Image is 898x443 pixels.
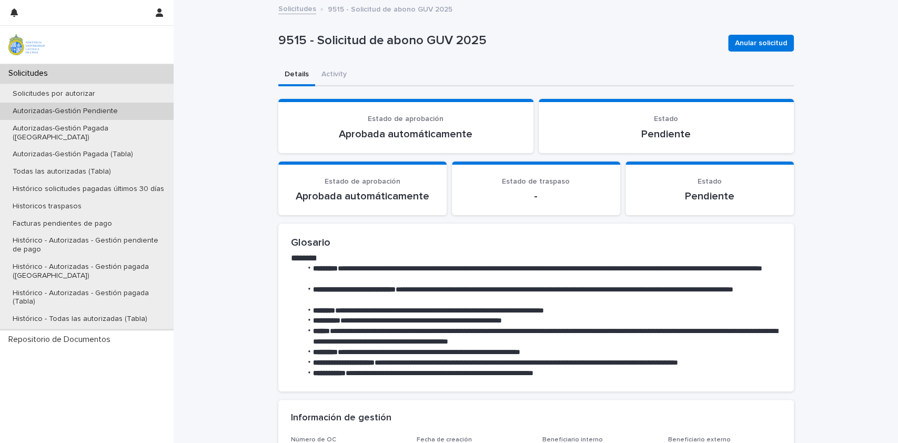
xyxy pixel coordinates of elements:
span: Anular solicitud [735,38,787,48]
p: Pendiente [551,128,781,140]
p: Repositorio de Documentos [4,335,119,345]
p: - [465,190,608,203]
span: Estado de traspaso [502,178,570,185]
p: Autorizadas-Gestión Pendiente [4,107,126,116]
p: Aprobada automáticamente [291,128,521,140]
p: 9515 - Solicitud de abono GUV 2025 [328,3,452,14]
a: Solicitudes [278,2,316,14]
span: Beneficiario interno [542,437,603,443]
img: iqsleoUpQLaG7yz5l0jK [8,34,45,55]
span: Estado [654,115,678,123]
p: Histórico - Autorizadas - Gestión pagada ([GEOGRAPHIC_DATA]) [4,263,174,280]
p: Solicitudes por autorizar [4,89,104,98]
span: Fecha de creación [417,437,472,443]
p: Autorizadas-Gestión Pagada (Tabla) [4,150,142,159]
span: Estado [698,178,722,185]
p: Aprobada automáticamente [291,190,434,203]
button: Activity [315,64,353,86]
h2: Información de gestión [291,412,391,424]
span: Estado de aprobación [368,115,443,123]
h2: Glosario [291,236,781,249]
span: Estado de aprobación [325,178,400,185]
p: Todas las autorizadas (Tabla) [4,167,119,176]
p: Histórico solicitudes pagadas últimos 30 días [4,185,173,194]
p: Autorizadas-Gestión Pagada ([GEOGRAPHIC_DATA]) [4,124,174,142]
p: Histórico - Todas las autorizadas (Tabla) [4,315,156,324]
button: Details [278,64,315,86]
p: Pendiente [638,190,781,203]
span: Número de OC [291,437,336,443]
p: Histórico - Autorizadas - Gestión pagada (Tabla) [4,289,174,307]
p: 9515 - Solicitud de abono GUV 2025 [278,33,720,48]
button: Anular solicitud [728,35,794,52]
p: Histórico - Autorizadas - Gestión pendiente de pago [4,236,174,254]
span: Beneficiario externo [668,437,731,443]
p: Historicos traspasos [4,202,90,211]
p: Facturas pendientes de pago [4,219,120,228]
p: Solicitudes [4,68,56,78]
